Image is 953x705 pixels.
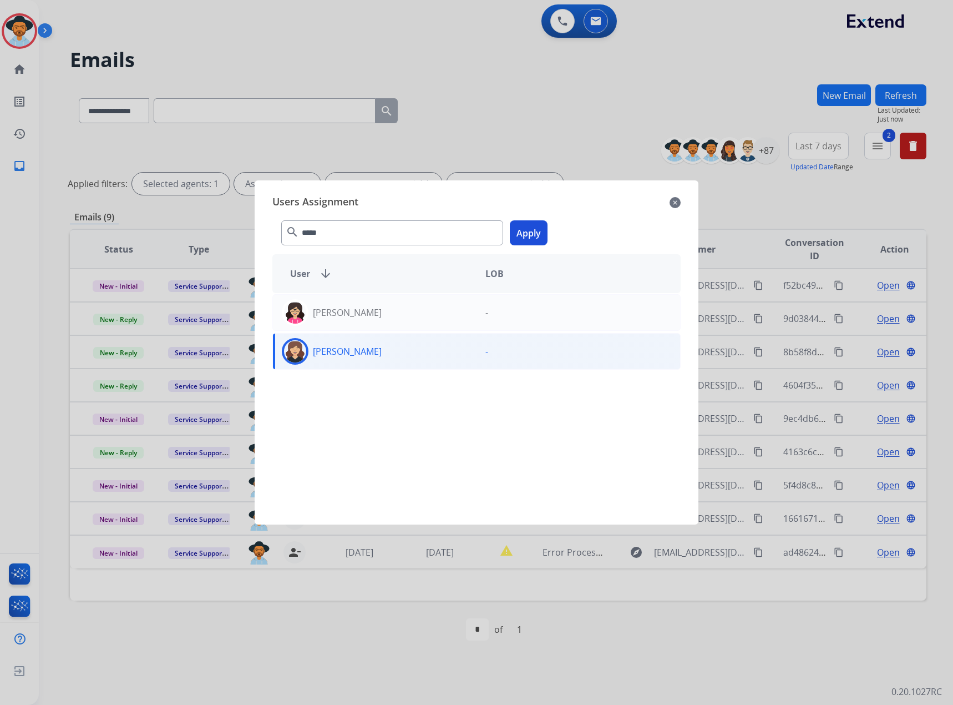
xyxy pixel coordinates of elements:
[281,267,476,280] div: User
[670,196,681,209] mat-icon: close
[313,345,382,358] p: [PERSON_NAME]
[485,267,504,280] span: LOB
[272,194,358,211] span: Users Assignment
[319,267,332,280] mat-icon: arrow_downward
[286,225,299,239] mat-icon: search
[313,306,382,319] p: [PERSON_NAME]
[485,345,488,358] p: -
[510,220,548,245] button: Apply
[485,306,488,319] p: -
